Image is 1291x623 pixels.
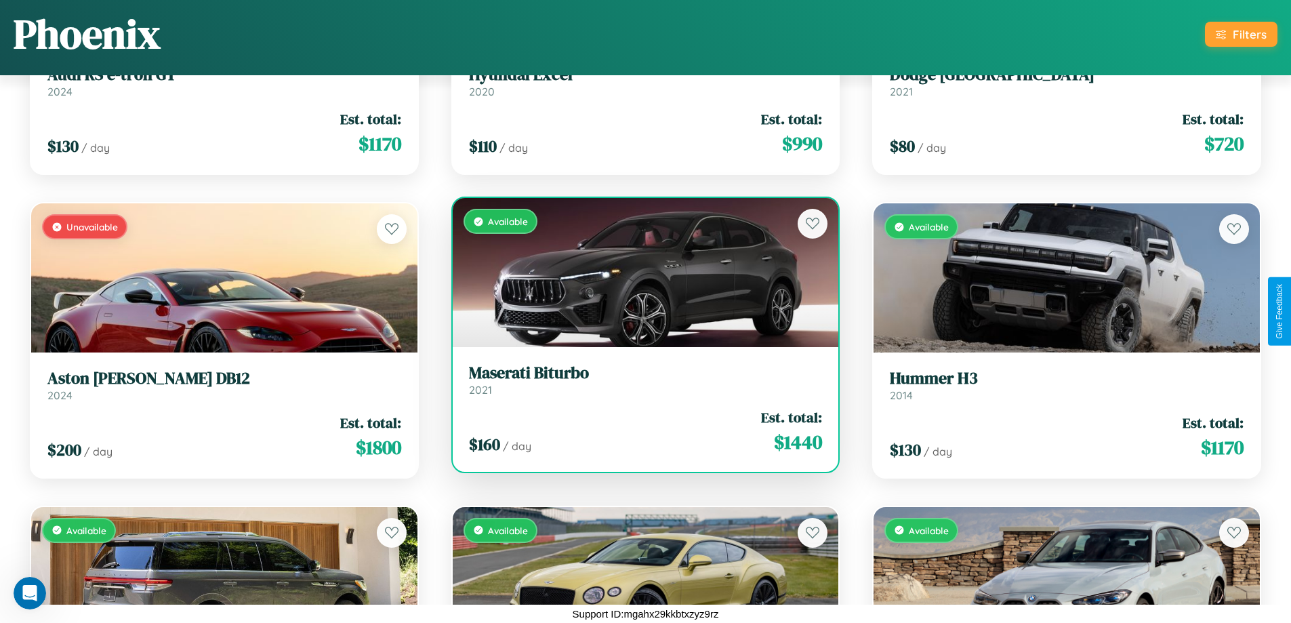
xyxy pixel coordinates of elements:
[47,85,73,98] span: 2024
[469,363,823,383] h3: Maserati Biturbo
[1205,22,1277,47] button: Filters
[47,135,79,157] span: $ 130
[890,135,915,157] span: $ 80
[66,525,106,536] span: Available
[340,109,401,129] span: Est. total:
[47,369,401,388] h3: Aston [PERSON_NAME] DB12
[909,221,949,233] span: Available
[1233,27,1267,41] div: Filters
[1183,413,1244,433] span: Est. total:
[488,525,528,536] span: Available
[761,109,822,129] span: Est. total:
[47,439,81,461] span: $ 200
[761,407,822,427] span: Est. total:
[890,439,921,461] span: $ 130
[1183,109,1244,129] span: Est. total:
[909,525,949,536] span: Available
[469,65,823,98] a: Hyundai Excel2020
[782,130,822,157] span: $ 990
[14,6,161,62] h1: Phoenix
[81,141,110,155] span: / day
[890,65,1244,85] h3: Dodge [GEOGRAPHIC_DATA]
[356,434,401,461] span: $ 1800
[1204,130,1244,157] span: $ 720
[488,216,528,227] span: Available
[66,221,118,233] span: Unavailable
[469,135,497,157] span: $ 110
[890,369,1244,402] a: Hummer H32014
[918,141,946,155] span: / day
[47,65,401,85] h3: Audi RS e-tron GT
[890,388,913,402] span: 2014
[47,369,401,402] a: Aston [PERSON_NAME] DB122024
[573,605,719,623] p: Support ID: mgahx29kkbtxzyz9rz
[1201,434,1244,461] span: $ 1170
[358,130,401,157] span: $ 1170
[47,65,401,98] a: Audi RS e-tron GT2024
[469,85,495,98] span: 2020
[469,65,823,85] h3: Hyundai Excel
[47,388,73,402] span: 2024
[890,85,913,98] span: 2021
[774,428,822,456] span: $ 1440
[924,445,952,458] span: / day
[499,141,528,155] span: / day
[503,439,531,453] span: / day
[84,445,112,458] span: / day
[14,577,46,609] iframe: Intercom live chat
[469,363,823,397] a: Maserati Biturbo2021
[340,413,401,433] span: Est. total:
[1275,284,1284,339] div: Give Feedback
[890,65,1244,98] a: Dodge [GEOGRAPHIC_DATA]2021
[469,433,500,456] span: $ 160
[890,369,1244,388] h3: Hummer H3
[469,383,492,397] span: 2021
